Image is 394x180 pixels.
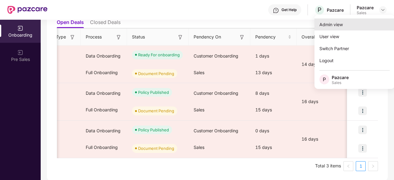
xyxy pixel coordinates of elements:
[297,61,349,68] div: 14 days
[138,70,174,77] div: Document Pending
[368,161,378,171] li: Next Page
[371,164,375,168] span: right
[343,161,353,171] li: Previous Page
[57,19,84,28] li: Open Deals
[132,34,145,40] span: Status
[138,145,174,151] div: Document Pending
[86,34,102,40] span: Process
[194,128,238,133] span: Customer Onboarding
[90,19,121,28] li: Closed Deals
[194,145,204,150] span: Sales
[332,74,349,80] div: Pazcare
[250,102,297,118] div: 15 days
[69,34,76,40] img: svg+xml;base64,PHN2ZyB3aWR0aD0iMTYiIGhlaWdodD0iMTYiIHZpZXdCb3g9IjAgMCAxNiAxNiIgZmlsbD0ibm9uZSIgeG...
[318,6,322,14] span: P
[81,48,127,64] div: Data Onboarding
[358,144,367,153] img: icon
[273,7,279,14] img: svg+xml;base64,PHN2ZyBpZD0iSGVscC0zMngzMiIgeG1sbnM9Imh0dHA6Ly93d3cudzMub3JnLzIwMDAvc3ZnIiB3aWR0aD...
[323,76,326,83] span: P
[194,34,221,40] span: Pendency On
[116,34,122,40] img: svg+xml;base64,PHN2ZyB3aWR0aD0iMTYiIGhlaWdodD0iMTYiIHZpZXdCb3g9IjAgMCAxNiAxNiIgZmlsbD0ibm9uZSIgeG...
[81,64,127,81] div: Full Onboarding
[358,126,367,134] img: icon
[81,139,127,156] div: Full Onboarding
[194,70,204,75] span: Sales
[380,7,385,12] img: svg+xml;base64,PHN2ZyBpZD0iRHJvcGRvd24tMzJ4MzIiIHhtbG5zPSJodHRwOi8vd3d3LnczLm9yZy8yMDAwL3N2ZyIgd2...
[138,89,169,95] div: Policy Published
[17,25,23,31] img: svg+xml;base64,PHN2ZyB3aWR0aD0iMjAiIGhlaWdodD0iMjAiIHZpZXdCb3g9IjAgMCAyMCAyMCIgZmlsbD0ibm9uZSIgeG...
[358,88,367,97] img: icon
[250,85,297,102] div: 8 days
[281,7,297,12] div: Get Help
[357,5,374,10] div: Pazcare
[138,127,169,133] div: Policy Published
[315,161,341,171] li: Total 3 items
[81,122,127,139] div: Data Onboarding
[250,64,297,81] div: 13 days
[7,6,47,14] img: New Pazcare Logo
[358,106,367,115] img: icon
[250,139,297,156] div: 15 days
[297,136,349,142] div: 16 days
[297,29,349,46] th: Overall Pendency
[138,108,174,114] div: Document Pending
[250,29,297,46] th: Pendency
[194,53,238,58] span: Customer Onboarding
[343,161,353,171] button: left
[81,102,127,118] div: Full Onboarding
[250,122,297,139] div: 0 days
[332,80,349,85] div: Sales
[356,162,365,171] a: 1
[194,90,238,96] span: Customer Onboarding
[297,98,349,105] div: 16 days
[327,7,344,13] div: Pazcare
[194,107,204,112] span: Sales
[138,52,180,58] div: Ready For onboarding
[17,50,23,56] img: svg+xml;base64,PHN2ZyB3aWR0aD0iMjAiIGhlaWdodD0iMjAiIHZpZXdCb3g9IjAgMCAyMCAyMCIgZmlsbD0ibm9uZSIgeG...
[250,48,297,64] div: 1 days
[177,34,183,40] img: svg+xml;base64,PHN2ZyB3aWR0aD0iMTYiIGhlaWdodD0iMTYiIHZpZXdCb3g9IjAgMCAxNiAxNiIgZmlsbD0ibm9uZSIgeG...
[356,161,366,171] li: 1
[239,34,245,40] img: svg+xml;base64,PHN2ZyB3aWR0aD0iMTYiIGhlaWdodD0iMTYiIHZpZXdCb3g9IjAgMCAxNiAxNiIgZmlsbD0ibm9uZSIgeG...
[357,10,374,15] div: Sales
[81,85,127,102] div: Data Onboarding
[347,164,350,168] span: left
[368,161,378,171] button: right
[255,34,287,40] span: Pendency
